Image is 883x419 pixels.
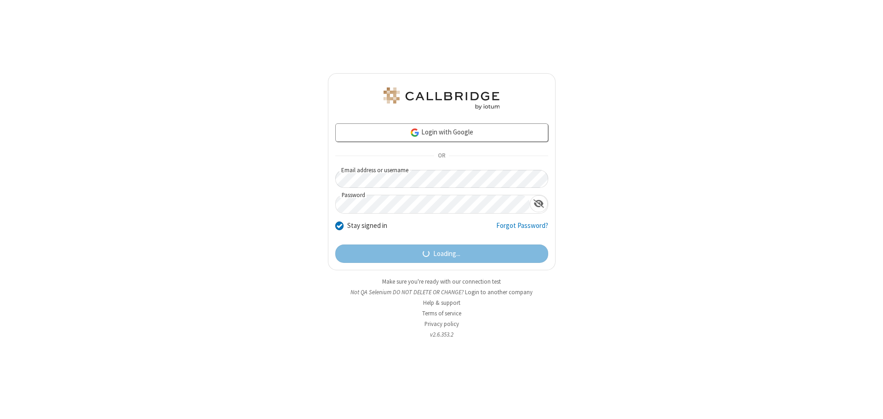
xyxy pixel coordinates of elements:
label: Stay signed in [347,221,387,231]
button: Login to another company [465,288,533,297]
li: Not QA Selenium DO NOT DELETE OR CHANGE? [328,288,556,297]
a: Login with Google [335,123,548,142]
input: Email address or username [335,170,548,188]
a: Terms of service [422,309,461,317]
a: Privacy policy [424,320,459,328]
img: google-icon.png [410,128,420,138]
a: Forgot Password? [496,221,548,238]
a: Make sure you're ready with our connection test [382,278,501,285]
button: Loading... [335,244,548,263]
img: QA Selenium DO NOT DELETE OR CHANGE [382,87,501,110]
span: OR [434,150,449,163]
input: Password [336,195,530,213]
a: Help & support [423,299,460,307]
span: Loading... [433,249,460,259]
li: v2.6.353.2 [328,330,556,339]
div: Show password [530,195,548,212]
